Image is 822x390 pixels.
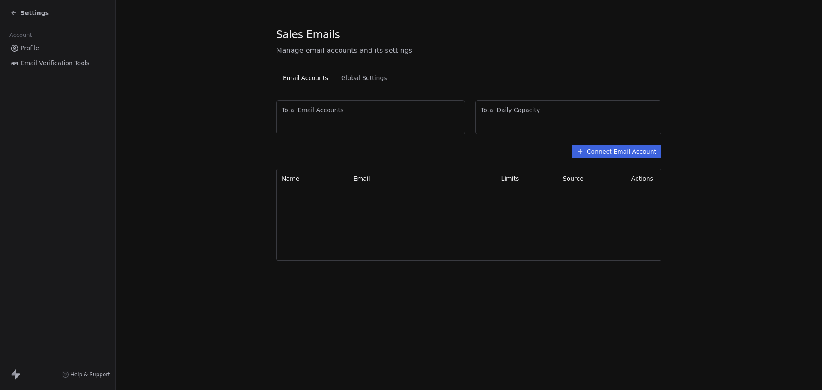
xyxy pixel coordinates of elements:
[276,45,661,56] span: Manage email accounts and its settings
[282,106,459,114] span: Total Email Accounts
[71,371,110,378] span: Help & Support
[21,9,49,17] span: Settings
[501,175,519,182] span: Limits
[21,44,39,53] span: Profile
[7,41,108,55] a: Profile
[572,145,661,158] button: Connect Email Account
[62,371,110,378] a: Help & Support
[10,9,49,17] a: Settings
[563,175,584,182] span: Source
[481,106,656,114] span: Total Daily Capacity
[21,59,89,68] span: Email Verification Tools
[282,175,299,182] span: Name
[338,72,390,84] span: Global Settings
[631,175,653,182] span: Actions
[276,28,340,41] span: Sales Emails
[6,29,36,42] span: Account
[280,72,331,84] span: Email Accounts
[354,175,370,182] span: Email
[7,56,108,70] a: Email Verification Tools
